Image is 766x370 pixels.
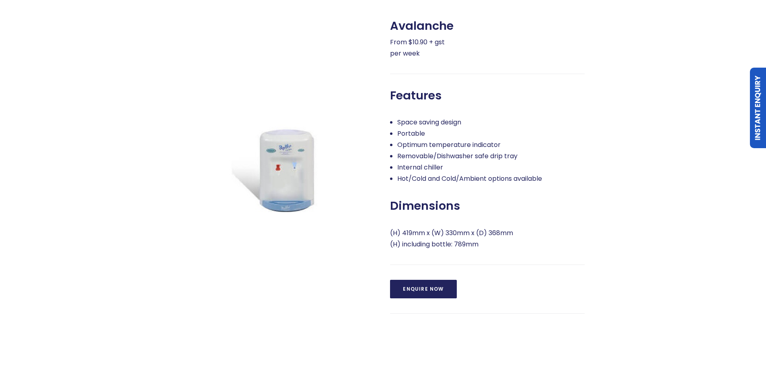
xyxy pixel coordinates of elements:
span: Features [390,89,442,103]
li: Space saving design [397,117,585,128]
li: Internal chiller [397,162,585,173]
p: From $10.90 + gst per week [390,37,585,59]
a: Enquire Now [390,280,456,298]
span: Dimensions [390,199,460,213]
a: Instant Enquiry [750,68,766,148]
li: Portable [397,128,585,139]
li: Optimum temperature indicator [397,139,585,151]
li: Removable/Dishwasher safe drip tray [397,151,585,162]
p: (H) 419mm x (W) 330mm x (D) 368mm (H) including bottle: 789mm [390,227,585,250]
iframe: Chatbot [713,317,755,359]
li: Hot/Cold and Cold/Ambient options available [397,173,585,184]
span: Avalanche [390,19,454,33]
